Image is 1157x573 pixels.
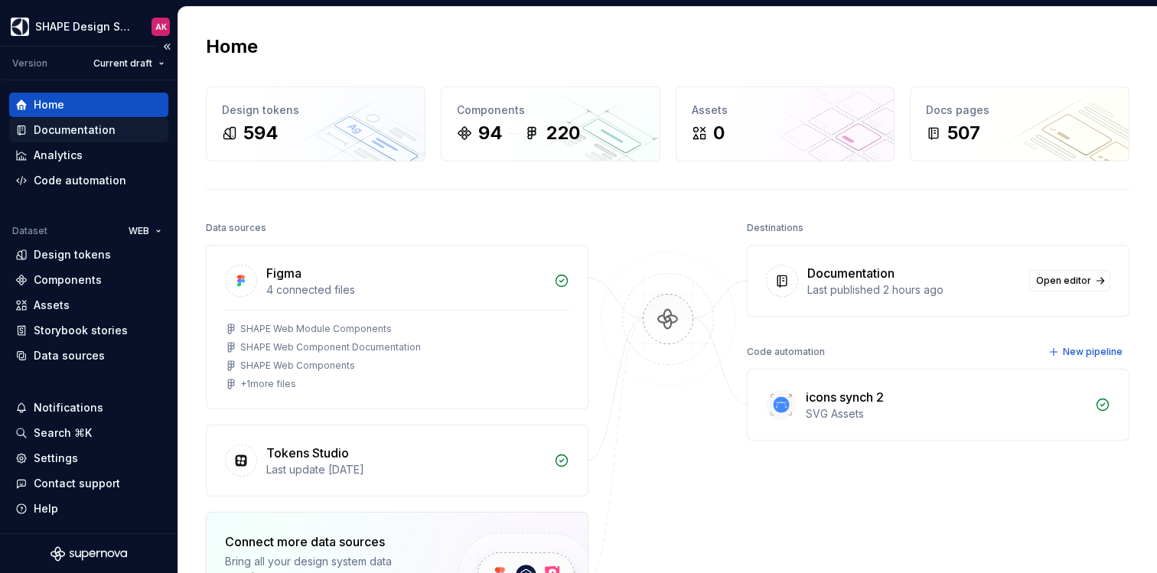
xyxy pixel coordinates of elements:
button: SHAPE Design SystemAK [3,10,174,43]
a: Documentation [9,118,168,142]
div: Notifications [34,400,103,415]
button: Contact support [9,471,168,496]
a: Open editor [1029,270,1110,291]
div: Help [34,501,58,516]
div: 94 [478,121,503,145]
img: 1131f18f-9b94-42a4-847a-eabb54481545.png [11,18,29,36]
div: Documentation [34,122,116,138]
div: 220 [546,121,580,145]
div: SHAPE Web Component Documentation [240,341,421,353]
div: Last update [DATE] [266,462,545,477]
div: Storybook stories [34,323,128,338]
div: Docs pages [926,103,1113,118]
div: SHAPE Web Components [240,360,355,372]
div: AK [155,21,167,33]
a: Assets [9,293,168,317]
div: Design tokens [34,247,111,262]
span: Open editor [1036,275,1091,287]
div: + 1 more files [240,378,296,390]
a: Docs pages507 [910,86,1129,161]
span: Current draft [93,57,152,70]
div: Home [34,97,64,112]
div: Search ⌘K [34,425,92,441]
div: Components [457,103,644,118]
button: Search ⌘K [9,421,168,445]
button: New pipeline [1044,341,1129,363]
a: Assets0 [676,86,895,161]
a: Components [9,268,168,292]
div: SVG Assets [806,406,1086,422]
div: 4 connected files [266,282,545,298]
button: WEB [122,220,168,242]
div: 0 [713,121,725,145]
button: Current draft [86,53,171,74]
div: Code automation [34,173,126,188]
div: Analytics [34,148,83,163]
a: Tokens StudioLast update [DATE] [206,425,588,496]
a: Figma4 connected filesSHAPE Web Module ComponentsSHAPE Web Component DocumentationSHAPE Web Compo... [206,245,588,409]
div: Figma [266,264,301,282]
div: SHAPE Design System [35,19,133,34]
a: Analytics [9,143,168,168]
a: Design tokens [9,243,168,267]
button: Notifications [9,396,168,420]
a: Data sources [9,343,168,368]
div: 594 [243,121,279,145]
div: 507 [947,121,980,145]
a: Design tokens594 [206,86,425,161]
span: New pipeline [1063,346,1123,358]
div: Assets [34,298,70,313]
div: Version [12,57,47,70]
div: Data sources [34,348,105,363]
h2: Home [206,34,258,59]
button: Help [9,496,168,521]
div: Components [34,272,102,288]
button: Collapse sidebar [156,36,178,57]
span: WEB [129,225,149,237]
div: Connect more data sources [225,532,432,551]
a: Settings [9,446,168,470]
div: Destinations [747,217,803,239]
div: Settings [34,451,78,466]
div: icons synch 2 [806,388,884,406]
div: SHAPE Web Module Components [240,323,392,335]
div: Dataset [12,225,47,237]
div: Last published 2 hours ago [807,282,1020,298]
div: Design tokens [222,103,409,118]
div: Documentation [807,264,895,282]
div: Assets [692,103,879,118]
a: Home [9,93,168,117]
div: Code automation [747,341,825,363]
div: Tokens Studio [266,444,349,462]
a: Components94220 [441,86,660,161]
div: Data sources [206,217,266,239]
svg: Supernova Logo [51,546,127,562]
a: Storybook stories [9,318,168,343]
div: Contact support [34,476,120,491]
a: Code automation [9,168,168,193]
